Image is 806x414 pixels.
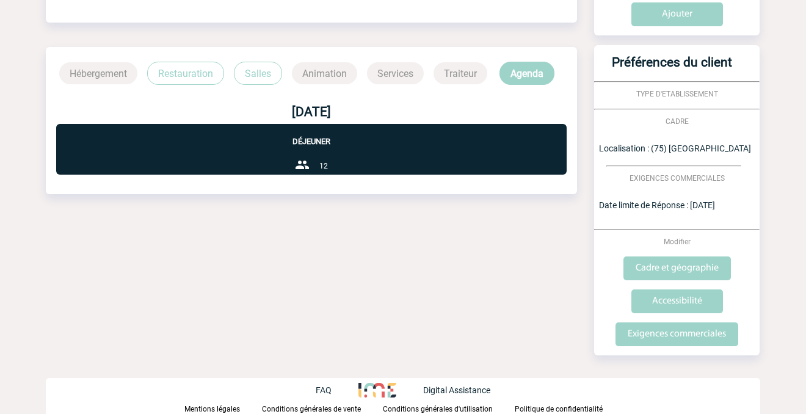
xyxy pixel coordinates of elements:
input: Ajouter [631,2,723,26]
p: Traiteur [434,62,487,84]
span: 12 [319,162,328,170]
p: Restauration [147,62,224,85]
p: Digital Assistance [423,385,490,395]
p: Hébergement [59,62,137,84]
a: Conditions générales de vente [262,402,383,414]
p: Politique de confidentialité [515,405,603,413]
img: http://www.idealmeetingsevents.fr/ [358,383,396,398]
a: Conditions générales d'utilisation [383,402,515,414]
p: Agenda [499,62,554,85]
p: FAQ [316,385,332,395]
p: Salles [234,62,282,85]
span: Date limite de Réponse : [DATE] [599,200,715,210]
b: [DATE] [292,104,331,119]
p: Conditions générales d'utilisation [383,405,493,413]
img: group-24-px-b.png [295,158,310,172]
span: TYPE D'ETABLISSEMENT [636,90,718,98]
input: Cadre et géographie [623,256,731,280]
p: Services [367,62,424,84]
span: CADRE [666,117,689,126]
p: Mentions légales [184,405,240,413]
p: Animation [292,62,357,84]
p: Déjeuner [56,124,566,146]
span: Modifier [664,238,691,246]
span: EXIGENCES COMMERCIALES [630,174,725,183]
a: Politique de confidentialité [515,402,622,414]
span: Localisation : (75) [GEOGRAPHIC_DATA] [599,143,751,153]
a: FAQ [316,383,358,395]
h3: Préférences du client [599,55,745,81]
p: Conditions générales de vente [262,405,361,413]
input: Exigences commerciales [615,322,738,346]
a: Mentions légales [184,402,262,414]
input: Accessibilité [631,289,723,313]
